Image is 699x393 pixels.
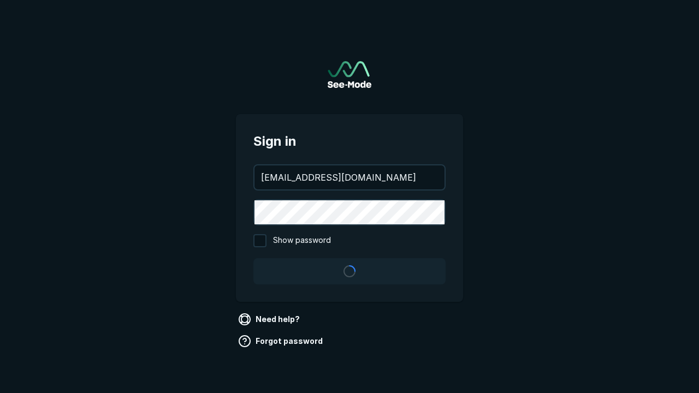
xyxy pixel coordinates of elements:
a: Forgot password [236,332,327,350]
span: Show password [273,234,331,247]
img: See-Mode Logo [328,61,371,88]
a: Need help? [236,311,304,328]
span: Sign in [253,132,446,151]
input: your@email.com [254,165,445,189]
a: Go to sign in [328,61,371,88]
